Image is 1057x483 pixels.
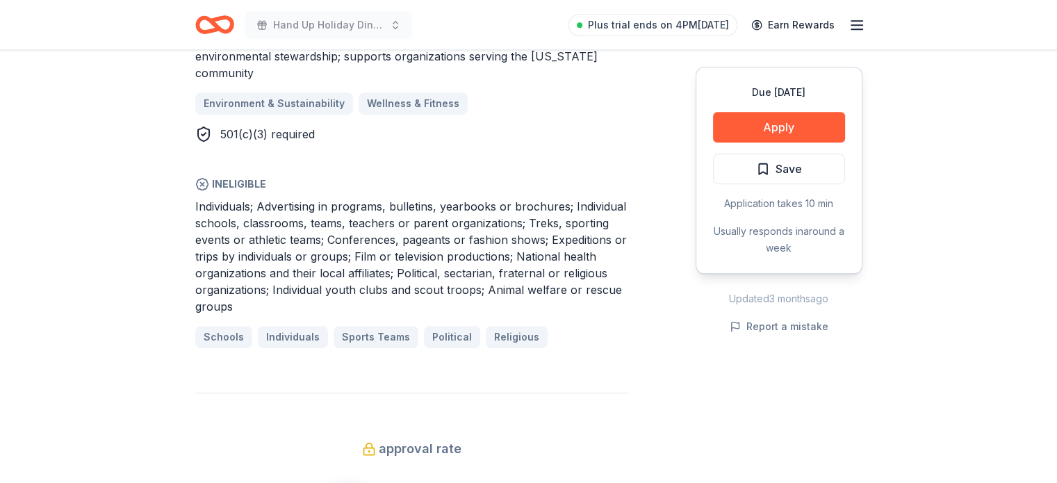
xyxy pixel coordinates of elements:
button: Hand Up Holiday Dinner and Auction [245,11,412,39]
a: Religious [486,326,548,348]
button: Apply [713,112,845,142]
a: Wellness & Fitness [359,92,468,115]
a: Individuals [258,326,328,348]
span: 501(c)(3) required [220,127,315,141]
span: Ineligible [195,176,629,193]
a: Schools [195,326,252,348]
a: Home [195,8,234,41]
span: Individuals; Advertising in programs, bulletins, yearbooks or brochures; Individual schools, clas... [195,199,627,313]
span: Religious [494,329,539,345]
div: Application takes 10 min [713,195,845,212]
span: Supports organizations that increase access to the outdoors and promote environmental stewardship... [195,33,598,80]
span: Plus trial ends on 4PM[DATE] [588,17,729,33]
div: Due [DATE] [713,84,845,101]
span: Save [776,160,802,178]
button: Report a mistake [730,318,828,335]
span: Environment & Sustainability [204,95,345,112]
a: Political [424,326,480,348]
a: Plus trial ends on 4PM[DATE] [568,14,737,36]
span: Hand Up Holiday Dinner and Auction [273,17,384,33]
span: Schools [204,329,244,345]
a: Sports Teams [334,326,418,348]
span: Individuals [266,329,320,345]
span: approval rate [379,438,461,460]
span: Political [432,329,472,345]
span: Sports Teams [342,329,410,345]
button: Save [713,154,845,184]
a: Earn Rewards [743,13,843,38]
div: Updated 3 months ago [696,290,862,307]
div: Usually responds in around a week [713,223,845,256]
span: Wellness & Fitness [367,95,459,112]
a: Environment & Sustainability [195,92,353,115]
